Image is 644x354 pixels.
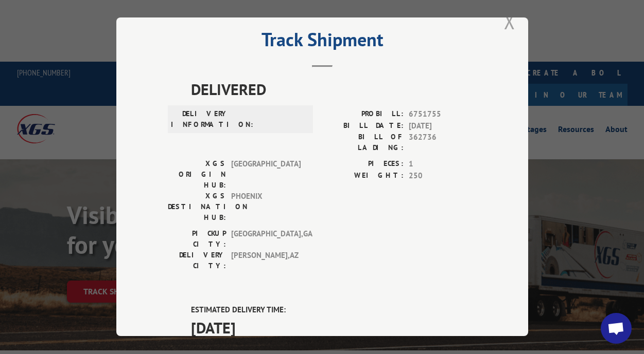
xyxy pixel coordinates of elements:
[231,250,301,272] span: [PERSON_NAME] , AZ
[191,305,477,316] label: ESTIMATED DELIVERY TIME:
[504,8,515,35] button: Close modal
[168,250,226,272] label: DELIVERY CITY:
[171,109,229,131] label: DELIVERY INFORMATION:
[231,229,301,250] span: [GEOGRAPHIC_DATA] , GA
[231,191,301,223] span: PHOENIX
[168,191,226,223] label: XGS DESTINATION HUB:
[601,313,632,344] div: Open chat
[191,78,477,101] span: DELIVERED
[322,159,404,171] label: PIECES:
[322,109,404,121] label: PROBILL:
[409,132,477,154] span: 362736
[168,229,226,250] label: PICKUP CITY:
[191,316,477,339] span: [DATE]
[322,170,404,182] label: WEIGHT:
[409,170,477,182] span: 250
[168,32,477,52] h2: Track Shipment
[168,159,226,191] label: XGS ORIGIN HUB:
[231,159,301,191] span: [GEOGRAPHIC_DATA]
[322,120,404,132] label: BILL DATE:
[409,120,477,132] span: [DATE]
[322,132,404,154] label: BILL OF LADING:
[409,159,477,171] span: 1
[409,109,477,121] span: 6751755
